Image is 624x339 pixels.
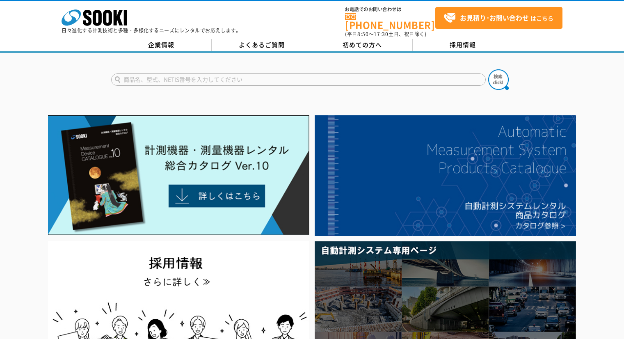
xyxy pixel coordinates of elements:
a: 企業情報 [111,39,212,51]
strong: お見積り･お問い合わせ [460,13,529,23]
a: 初めての方へ [312,39,413,51]
span: はこちら [443,12,553,24]
input: 商品名、型式、NETIS番号を入力してください [111,73,486,86]
span: 初めての方へ [343,40,382,49]
img: 自動計測システムカタログ [315,115,576,236]
span: 8:50 [357,30,369,38]
a: お見積り･お問い合わせはこちら [435,7,562,29]
span: 17:30 [374,30,389,38]
span: お電話でのお問い合わせは [345,7,435,12]
a: よくあるご質問 [212,39,312,51]
img: Catalog Ver10 [48,115,309,235]
p: 日々進化する計測技術と多種・多様化するニーズにレンタルでお応えします。 [62,28,241,33]
span: (平日 ～ 土日、祝日除く) [345,30,426,38]
a: 採用情報 [413,39,513,51]
img: btn_search.png [488,69,509,90]
a: [PHONE_NUMBER] [345,13,435,30]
